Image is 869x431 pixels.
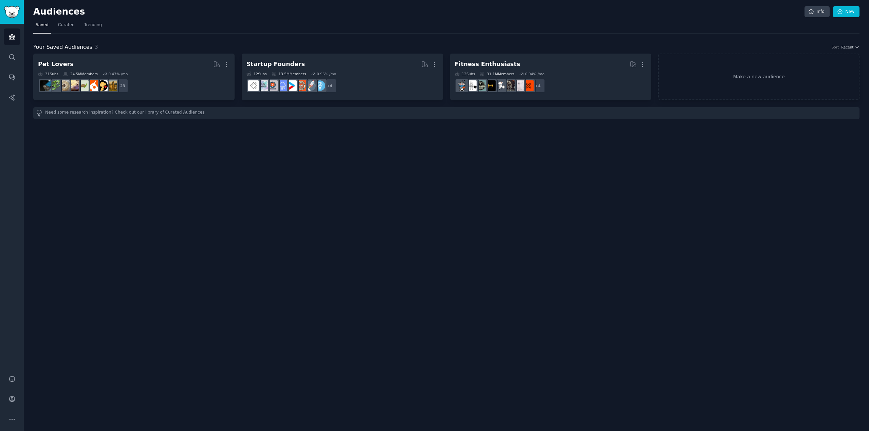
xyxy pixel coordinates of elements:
span: 3 [95,44,98,50]
span: Your Saved Audiences [33,43,92,52]
div: Startup Founders [246,60,305,68]
div: Fitness Enthusiasts [455,60,520,68]
div: 0.96 % /mo [317,72,336,76]
div: 0.47 % /mo [108,72,128,76]
a: Curated [56,20,77,34]
img: reptiles [40,80,51,91]
a: Trending [82,20,104,34]
img: ballpython [59,80,70,91]
img: herpetology [50,80,60,91]
img: cockatiel [88,80,98,91]
a: Make a new audience [658,54,859,100]
div: 24.5M Members [63,72,98,76]
img: GummySearch logo [4,6,20,18]
img: weightroom [495,80,505,91]
div: 12 Sub s [246,72,267,76]
a: Startup Founders12Subs13.5MMembers0.96% /mo+4EntrepreneurstartupsEntrepreneurRideAlongstartupSaaS... [242,54,443,100]
span: Trending [84,22,102,28]
div: 0.04 % /mo [525,72,544,76]
img: SaaS [277,80,287,91]
img: leopardgeckos [69,80,79,91]
div: Need some research inspiration? Check out our library of [33,107,859,119]
a: Info [805,6,830,18]
img: Health [457,80,467,91]
img: fitness30plus [504,80,515,91]
img: physicaltherapy [514,80,524,91]
img: Entrepreneur [315,80,325,91]
a: Saved [33,20,51,34]
div: 13.5M Members [272,72,306,76]
a: Fitness Enthusiasts12Subs31.1MMembers0.04% /mo+4personaltrainingphysicaltherapyfitness30plusweigh... [450,54,651,100]
span: Curated [58,22,75,28]
img: dogbreed [107,80,117,91]
div: Pet Lovers [38,60,74,68]
span: Recent [841,45,853,50]
a: New [833,6,859,18]
div: + 4 [322,79,337,93]
img: GymMotivation [476,80,486,91]
img: startup [286,80,297,91]
a: Curated Audiences [165,110,205,117]
img: Indiewebdev [267,80,278,91]
a: Pet Lovers31Subs24.5MMembers0.47% /mo+23dogbreedPetAdvicecockatielturtleleopardgeckosballpythonhe... [33,54,235,100]
img: turtle [78,80,89,91]
div: Sort [832,45,839,50]
div: 12 Sub s [455,72,475,76]
div: + 23 [114,79,128,93]
span: Saved [36,22,49,28]
img: indiehackers [258,80,268,91]
div: + 4 [531,79,545,93]
img: EntrepreneurRideAlong [296,80,306,91]
div: 31.1M Members [480,72,514,76]
h2: Audiences [33,6,805,17]
button: Recent [841,45,859,50]
img: productmarketfit [248,80,259,91]
div: 31 Sub s [38,72,58,76]
img: PetAdvice [97,80,108,91]
img: startups [305,80,316,91]
img: workout [485,80,496,91]
img: personaltraining [523,80,534,91]
img: GYM [466,80,477,91]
